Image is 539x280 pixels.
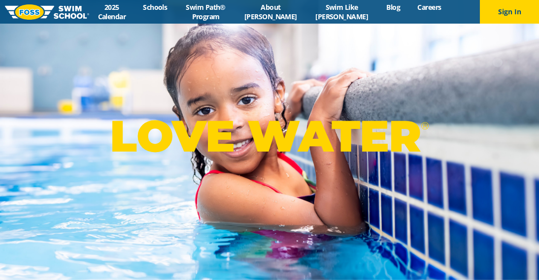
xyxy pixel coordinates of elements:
[305,2,378,21] a: Swim Like [PERSON_NAME]
[421,120,429,132] sup: ®
[110,110,429,162] p: LOVE WATER
[236,2,305,21] a: About [PERSON_NAME]
[176,2,236,21] a: Swim Path® Program
[135,2,176,12] a: Schools
[89,2,135,21] a: 2025 Calendar
[409,2,450,12] a: Careers
[378,2,409,12] a: Blog
[5,4,89,20] img: FOSS Swim School Logo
